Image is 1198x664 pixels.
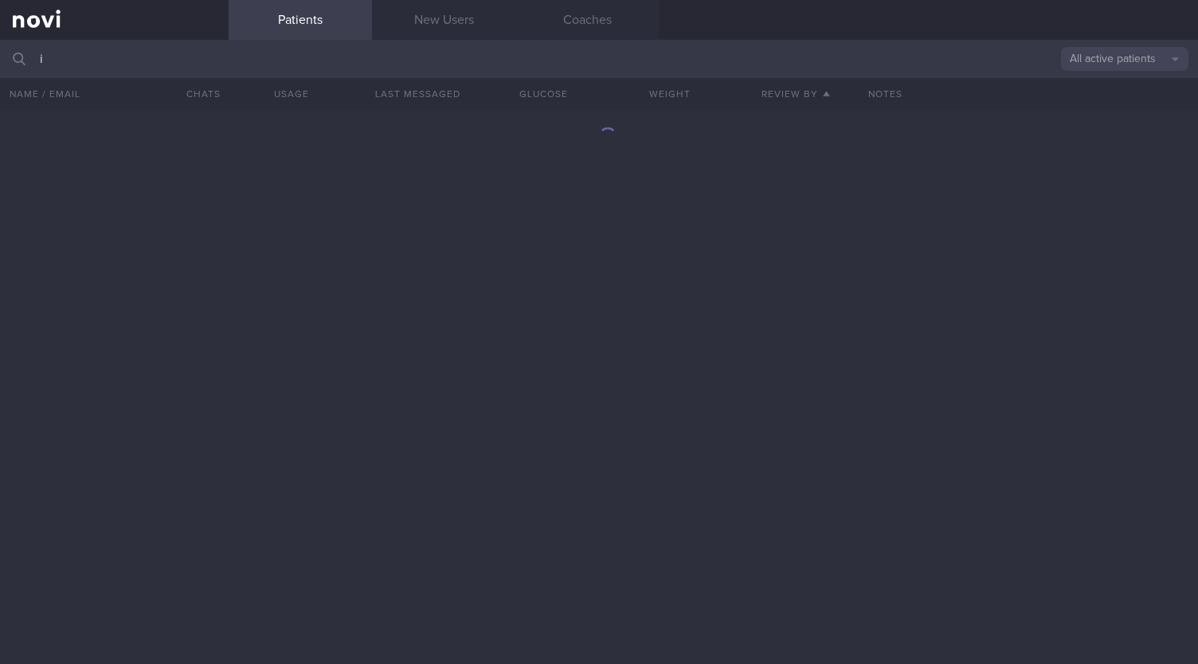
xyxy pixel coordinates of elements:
[480,78,606,110] button: Glucose
[165,78,229,110] button: Chats
[1061,47,1188,71] button: All active patients
[859,78,1198,110] div: Notes
[229,78,354,110] div: Usage
[607,78,733,110] button: Weight
[354,78,480,110] button: Last Messaged
[733,78,859,110] button: Review By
